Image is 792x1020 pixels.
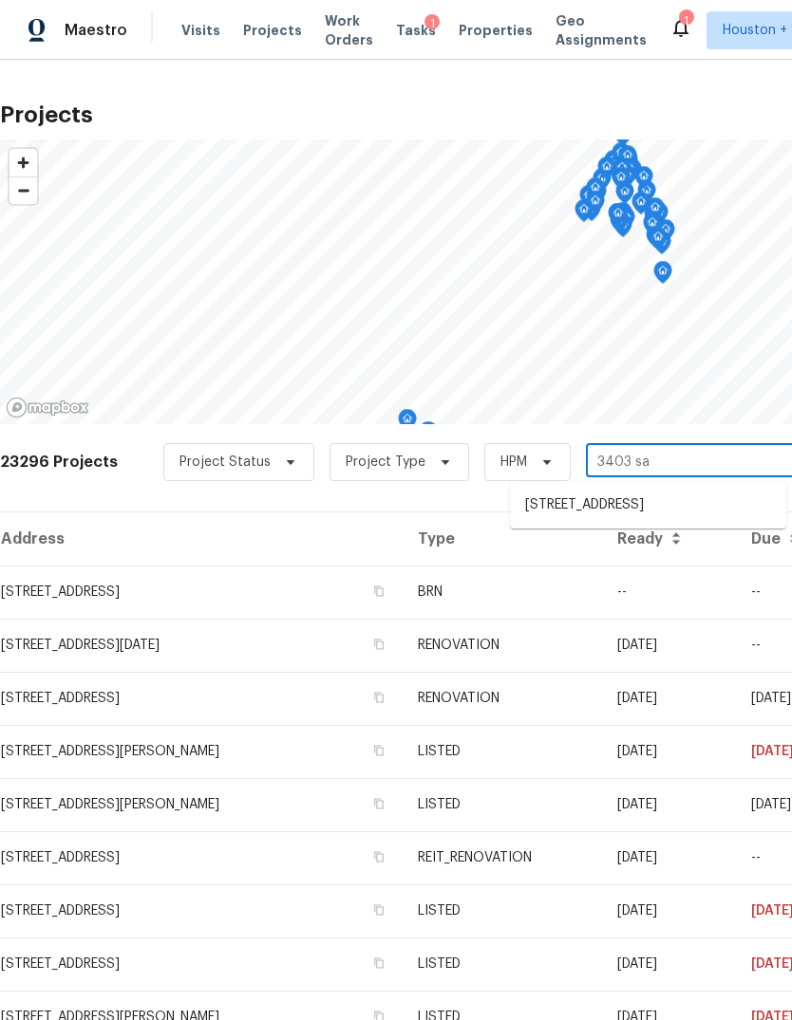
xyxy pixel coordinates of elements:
[370,742,387,759] button: Copy Address
[403,672,602,725] td: RENOVATION
[602,619,736,672] td: [DATE]
[65,21,127,40] span: Maestro
[9,176,37,204] button: Zoom out
[403,566,602,619] td: BRN
[646,197,665,227] div: Map marker
[618,145,637,175] div: Map marker
[346,453,425,472] span: Project Type
[679,11,692,30] div: 1
[579,185,598,214] div: Map marker
[582,198,601,228] div: Map marker
[370,795,387,812] button: Copy Address
[403,937,602,991] td: LISTED
[403,619,602,672] td: RENOVATION
[403,884,602,937] td: LISTED
[602,831,736,884] td: [DATE]
[604,150,623,179] div: Map marker
[649,227,668,256] div: Map marker
[602,566,736,619] td: --
[403,725,602,778] td: LISTED
[370,689,387,706] button: Copy Address
[632,192,651,221] div: Map marker
[181,21,220,40] span: Visits
[403,512,602,566] th: Type
[602,884,736,937] td: [DATE]
[612,142,631,172] div: Map marker
[419,421,438,451] div: Map marker
[586,191,605,220] div: Map marker
[602,512,736,566] th: Ready
[556,11,647,49] span: Geo Assignments
[396,24,436,37] span: Tasks
[653,261,672,290] div: Map marker
[510,490,786,521] li: [STREET_ADDRESS]
[575,199,594,229] div: Map marker
[325,11,373,49] span: Work Orders
[643,213,662,242] div: Map marker
[370,848,387,865] button: Copy Address
[613,202,632,232] div: Map marker
[656,219,675,249] div: Map marker
[613,158,632,187] div: Map marker
[500,453,527,472] span: HPM
[602,778,736,831] td: [DATE]
[370,901,387,918] button: Copy Address
[370,955,387,972] button: Copy Address
[634,166,653,195] div: Map marker
[597,157,616,186] div: Map marker
[609,203,628,232] div: Map marker
[370,636,387,653] button: Copy Address
[403,831,602,884] td: REIT_RENOVATION
[424,14,440,33] div: 1
[6,397,89,418] a: Mapbox homepage
[179,453,271,472] span: Project Status
[243,21,302,40] span: Projects
[9,149,37,176] button: Zoom in
[602,937,736,991] td: [DATE]
[586,177,605,207] div: Map marker
[370,583,387,600] button: Copy Address
[602,725,736,778] td: [DATE]
[593,168,612,197] div: Map marker
[602,672,736,725] td: [DATE]
[403,778,602,831] td: LISTED
[608,203,627,232] div: Map marker
[459,21,533,40] span: Properties
[422,423,441,453] div: Map marker
[398,409,417,438] div: Map marker
[612,167,631,196] div: Map marker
